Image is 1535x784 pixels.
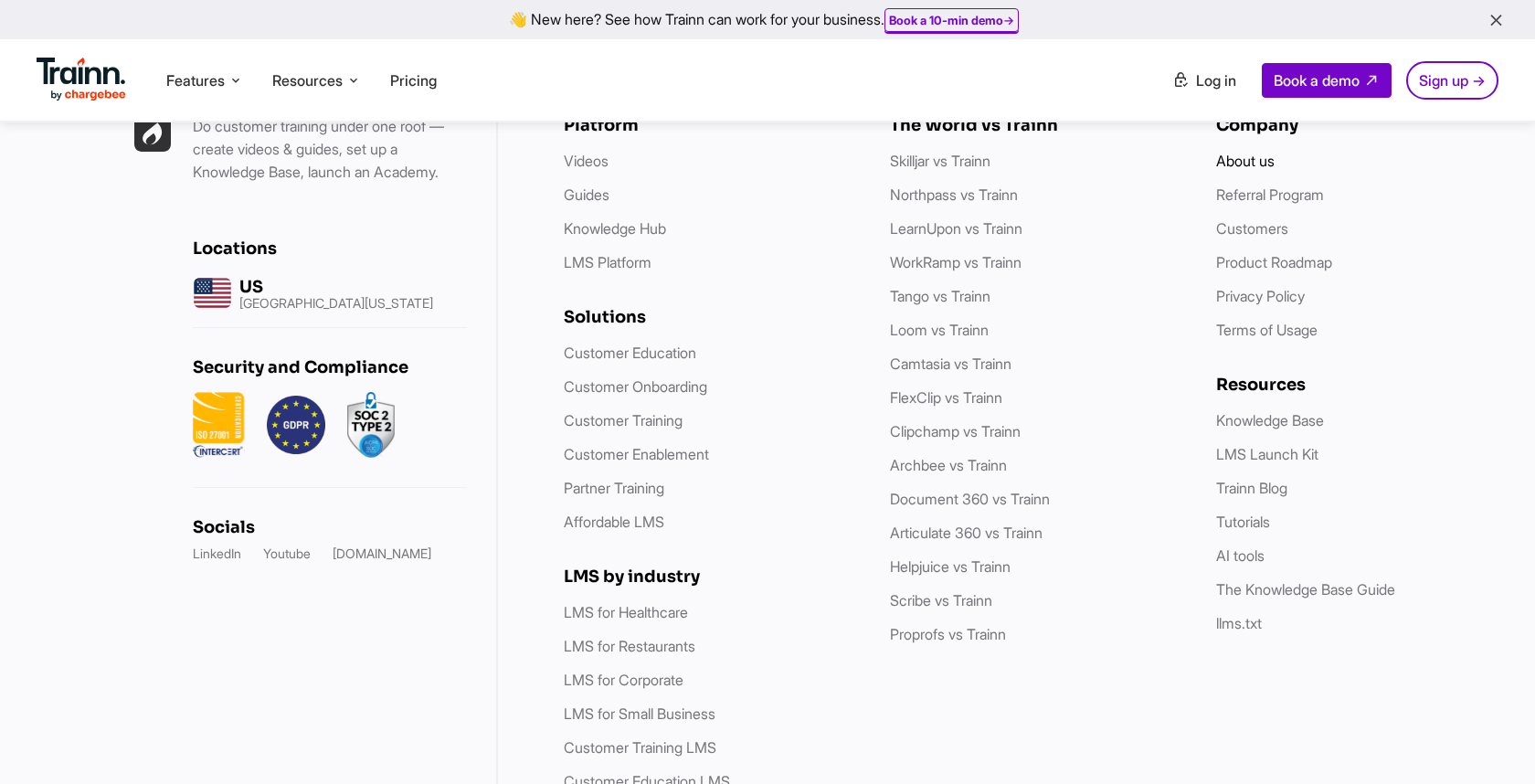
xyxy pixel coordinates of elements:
a: Skilljar vs Trainn [890,152,990,170]
a: Customers [1216,219,1288,238]
a: Terms of Usage [1216,321,1318,339]
p: Do customer training under one roof — create videos & guides, set up a Knowledge Base, launch an ... [193,115,467,184]
a: Tango vs Trainn [890,287,990,305]
img: us headquarters [193,273,232,313]
h6: Security and Compliance [193,357,467,377]
p: [GEOGRAPHIC_DATA][US_STATE] [239,297,433,310]
div: 👋 New here? See how Trainn can work for your business. [11,11,1524,28]
a: Product Roadmap [1216,253,1332,271]
a: Sign up → [1406,61,1498,100]
a: LMS for Small Business [564,705,715,723]
a: Trainn Blog [1216,479,1287,497]
a: LMS for Healthcare [564,603,688,621]
a: Log in [1161,64,1247,97]
b: Book a 10-min demo [889,13,1003,27]
a: Book a demo [1262,63,1392,98]
a: Camtasia vs Trainn [890,355,1011,373]
a: Videos [564,152,609,170]
a: Northpass vs Trainn [890,185,1018,204]
a: About us [1216,152,1275,170]
a: Knowledge Base [1216,411,1324,429]
a: Customer Training [564,411,683,429]
a: llms.txt [1216,614,1262,632]
a: LMS Platform [564,253,651,271]
a: The Knowledge Base Guide [1216,580,1395,599]
a: LinkedIn [193,545,241,563]
a: LearnUpon vs Trainn [890,219,1022,238]
h6: Locations [193,238,467,259]
a: LMS for Restaurants [564,637,695,655]
a: Customer Onboarding [564,377,707,396]
h6: Platform [564,115,853,135]
a: Privacy Policy [1216,287,1305,305]
h6: Socials [193,517,467,537]
h6: US [239,277,433,297]
a: Partner Training [564,479,664,497]
img: soc2 [347,392,395,458]
a: LMS Launch Kit [1216,445,1318,463]
a: WorkRamp vs Trainn [890,253,1022,271]
a: Document 360 vs Trainn [890,490,1050,508]
h6: The World vs Trainn [890,115,1180,135]
a: AI tools [1216,546,1265,565]
a: Articulate 360 vs Trainn [890,524,1043,542]
a: [DOMAIN_NAME] [333,545,431,563]
span: Book a demo [1274,71,1360,90]
a: Scribe vs Trainn [890,591,992,609]
a: Customer Training LMS [564,738,716,757]
h6: LMS by industry [564,567,853,587]
a: Guides [564,185,609,204]
a: Helpjuice vs Trainn [890,557,1011,576]
a: Clipchamp vs Trainn [890,422,1021,440]
img: ISO [193,392,245,458]
a: LMS for Corporate [564,671,683,689]
a: Loom vs Trainn [890,321,989,339]
a: Pricing [390,71,437,90]
span: Resources [272,70,343,90]
a: Knowledge Hub [564,219,666,238]
img: GDPR.png [267,392,325,458]
a: Youtube [263,545,311,563]
h6: Solutions [564,307,853,327]
h6: Company [1216,115,1506,135]
a: Book a 10-min demo→ [889,13,1014,27]
a: Referral Program [1216,185,1324,204]
span: Log in [1196,71,1236,90]
a: Affordable LMS [564,513,664,531]
img: Trainn Logo [37,58,126,101]
a: Proprofs vs Trainn [890,625,1006,643]
h6: Resources [1216,375,1506,395]
span: Features [166,70,225,90]
a: Customer Enablement [564,445,709,463]
img: Trainn | everything under one roof [134,115,171,152]
a: Customer Education [564,344,696,362]
a: Tutorials [1216,513,1270,531]
iframe: Chat Widget [1444,696,1535,784]
a: FlexClip vs Trainn [890,388,1002,407]
a: Archbee vs Trainn [890,456,1007,474]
